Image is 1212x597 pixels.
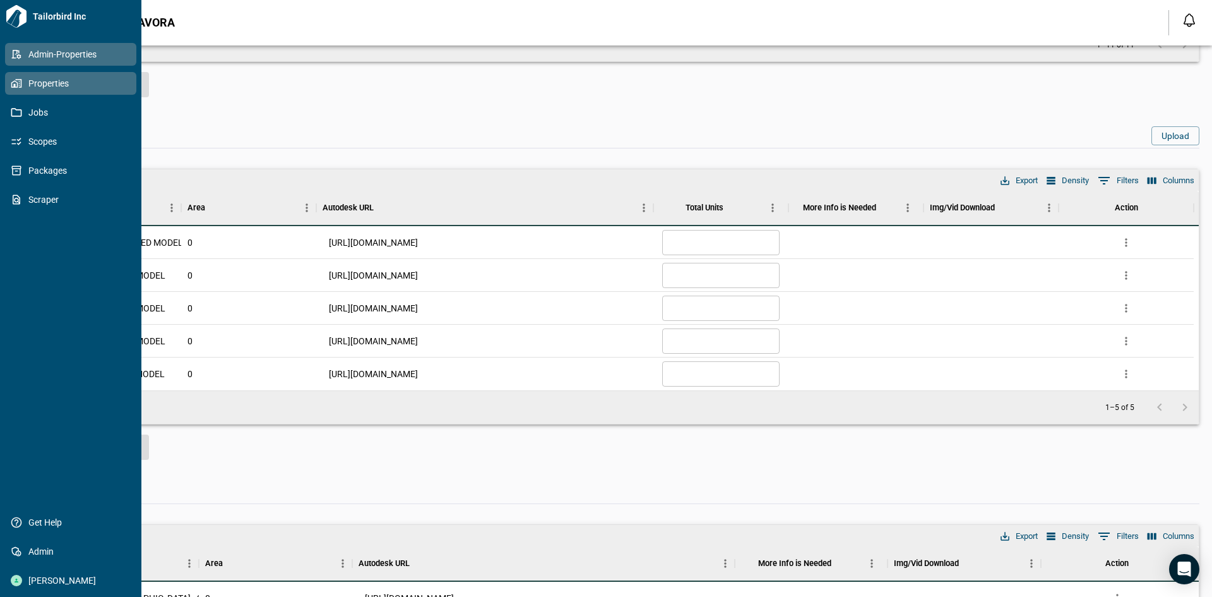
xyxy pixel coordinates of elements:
div: Action [1115,190,1138,226]
span: Get Help [22,516,124,529]
button: Menu [333,554,352,573]
div: Autodesk URL [352,546,735,581]
button: Menu [1022,554,1041,573]
a: Packages [5,159,136,182]
a: Scraper [5,188,136,211]
div: Autodesk URL [323,190,374,226]
button: Menu [297,198,316,217]
div: Common Area Name [46,190,181,226]
div: Open Intercom Messenger [1169,554,1199,584]
button: Sort [374,199,391,217]
div: Img/Vid Download [930,190,995,226]
button: Menu [180,554,199,573]
button: Select columns [1144,172,1197,189]
span: Scopes [22,135,124,148]
div: Total Units [653,190,788,226]
a: [URL][DOMAIN_NAME] [329,269,418,282]
button: more [1117,266,1136,285]
button: more [1117,365,1136,383]
div: Img/Vid Download [894,546,959,581]
button: Upload [1151,126,1199,145]
div: Action [1041,546,1194,581]
button: Sort [995,199,1013,217]
button: Density [1043,528,1092,545]
span: Admin [22,545,124,558]
span: Scraper [22,193,124,206]
button: Export [997,172,1041,189]
div: Img/Vid Download [888,546,1040,581]
a: [URL][DOMAIN_NAME] [329,368,418,380]
div: Img/Vid Download [924,190,1059,226]
button: more [1117,233,1136,252]
a: Jobs [5,101,136,124]
span: 0 [187,368,193,380]
button: more [1117,332,1136,351]
div: More Info is Needed [758,546,831,581]
button: Menu [716,554,735,573]
div: Area [187,190,205,226]
button: Show filters [1095,526,1142,546]
div: More Info is Needed [788,190,924,226]
div: Total Units [686,190,723,226]
span: Properties [22,77,124,90]
div: More Info is Needed [735,546,888,581]
div: Action [1105,546,1129,581]
button: Sort [410,555,427,572]
button: Show filters [1095,171,1142,191]
div: Area [199,546,352,581]
button: Select columns [1144,528,1197,545]
a: [URL][DOMAIN_NAME] [329,335,418,347]
div: Site Details Name [46,546,199,581]
button: Sort [876,199,894,217]
span: 0 [187,335,193,347]
p: 1–5 of 5 [1105,404,1134,412]
button: Menu [162,198,181,217]
a: Admin [5,540,136,563]
span: 0 [187,269,193,282]
button: more [1117,299,1136,318]
div: Autodesk URL [359,546,410,581]
button: Menu [763,198,782,217]
div: Area [181,190,316,226]
button: Menu [862,554,881,573]
span: Tailorbird Inc [28,10,136,23]
button: Sort [959,555,977,572]
div: Autodesk URL [316,190,654,226]
button: Menu [898,198,917,217]
a: Admin-Properties [5,43,136,66]
div: Action [1059,190,1194,226]
span: 0 [187,302,193,315]
span: Packages [22,164,124,177]
span: 0 [187,236,193,249]
a: Scopes [5,130,136,153]
a: [URL][DOMAIN_NAME] [329,236,418,249]
button: Sort [723,199,741,217]
span: Jobs [22,106,124,119]
div: More Info is Needed [803,190,876,226]
button: Sort [831,555,849,572]
button: Sort [205,199,223,217]
button: Sort [223,555,241,572]
button: Open notification feed [1179,10,1199,30]
span: [PERSON_NAME] [22,574,124,587]
a: [URL][DOMAIN_NAME] [329,302,418,315]
button: Export [997,528,1041,545]
span: Admin-Properties [22,48,124,61]
div: Area [205,546,223,581]
a: Properties [5,72,136,95]
button: Menu [634,198,653,217]
button: Menu [1040,198,1059,217]
button: Density [1043,172,1092,189]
